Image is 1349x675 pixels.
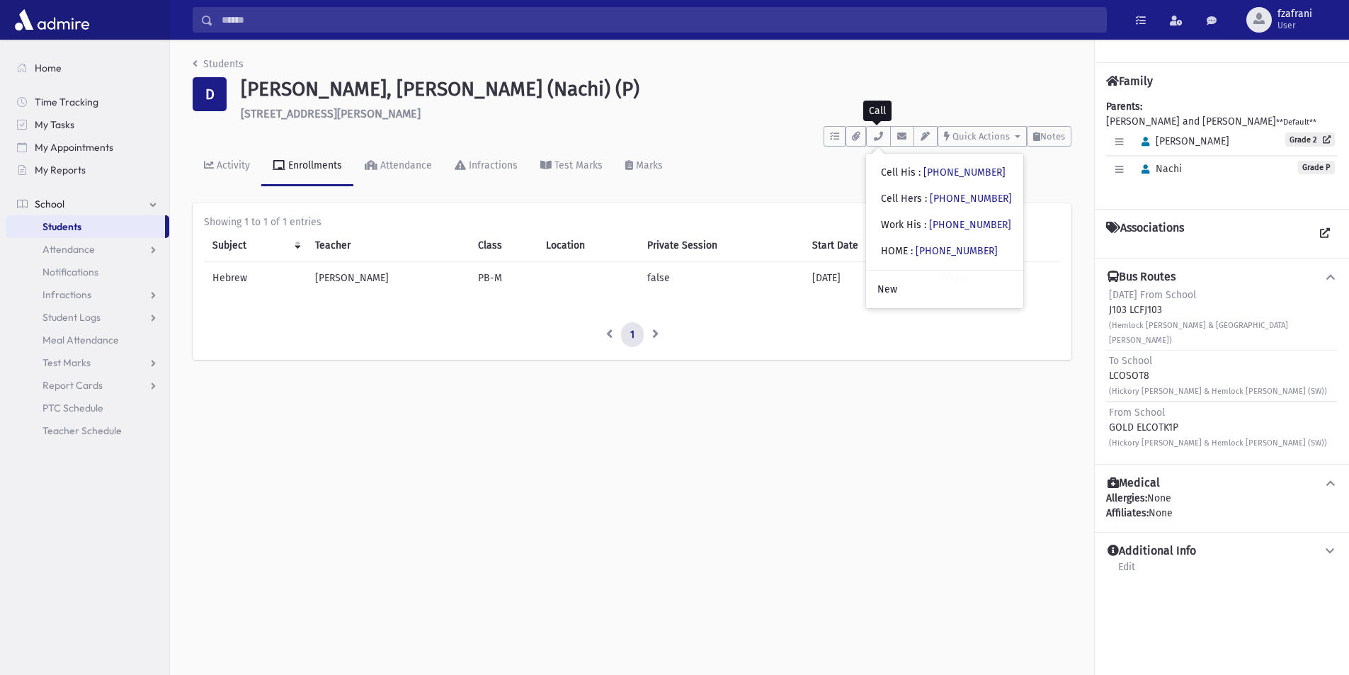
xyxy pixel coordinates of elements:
span: Time Tracking [35,96,98,108]
span: [DATE] From School [1109,289,1196,301]
span: School [35,198,64,210]
div: GOLD ELCOTK1P [1109,405,1327,450]
div: Enrollments [285,159,342,171]
div: Work His [881,217,1011,232]
a: Test Marks [529,147,614,186]
a: School [6,193,169,215]
div: D [193,77,227,111]
th: Private Session [639,229,804,262]
span: [PERSON_NAME] [1135,135,1229,147]
a: Report Cards [6,374,169,397]
span: PTC Schedule [42,402,103,414]
div: Showing 1 to 1 of 1 entries [204,215,1060,229]
button: Notes [1027,126,1071,147]
span: Attendance [42,243,95,256]
a: Student Logs [6,306,169,329]
div: [PERSON_NAME] and [PERSON_NAME] [1106,99,1338,198]
div: Marks [633,159,663,171]
img: AdmirePro [11,6,93,34]
a: Notifications [6,261,169,283]
span: To School [1109,355,1152,367]
h6: [STREET_ADDRESS][PERSON_NAME] [241,107,1071,120]
a: PTC Schedule [6,397,169,419]
td: [PERSON_NAME] [307,261,469,294]
a: My Reports [6,159,169,181]
span: Quick Actions [952,131,1010,142]
span: Report Cards [42,379,103,392]
button: Additional Info [1106,544,1338,559]
nav: breadcrumb [193,57,244,77]
a: My Appointments [6,136,169,159]
h4: Medical [1108,476,1160,491]
div: None [1106,491,1338,521]
span: My Appointments [35,141,113,154]
span: Grade P [1298,161,1335,174]
a: [PHONE_NUMBER] [930,193,1012,205]
a: My Tasks [6,113,169,136]
th: Start Date [804,229,931,262]
td: PB-M [469,261,538,294]
h1: [PERSON_NAME], [PERSON_NAME] (Nachi) (P) [241,77,1071,101]
h4: Associations [1106,221,1184,246]
a: Edit [1117,559,1136,584]
a: [PHONE_NUMBER] [916,245,998,257]
button: Quick Actions [938,126,1027,147]
span: Student Logs [42,311,101,324]
span: Notes [1040,131,1065,142]
span: Students [42,220,81,233]
a: Teacher Schedule [6,419,169,442]
input: Search [213,7,1106,33]
span: Meal Attendance [42,334,119,346]
div: HOME [881,244,998,259]
a: Marks [614,147,674,186]
a: 1 [621,322,644,348]
b: Affiliates: [1106,507,1149,519]
h4: Additional Info [1108,544,1196,559]
span: : [918,166,921,178]
span: My Tasks [35,118,74,131]
a: Home [6,57,169,79]
a: Students [6,215,165,238]
div: Activity [214,159,250,171]
small: (Hickory [PERSON_NAME] & Hemlock [PERSON_NAME] (SW)) [1109,438,1327,448]
a: New [866,276,1023,302]
a: Meal Attendance [6,329,169,351]
span: My Reports [35,164,86,176]
h4: Bus Routes [1108,270,1176,285]
span: User [1277,20,1312,31]
div: None [1106,506,1338,521]
th: Subject [204,229,307,262]
small: (Hemlock [PERSON_NAME] & [GEOGRAPHIC_DATA][PERSON_NAME]) [1109,321,1288,345]
div: Cell Hers [881,191,1012,206]
span: Teacher Schedule [42,424,122,437]
th: Location [537,229,639,262]
span: : [924,219,926,231]
span: Infractions [42,288,91,301]
span: fzafrani [1277,8,1312,20]
a: Attendance [6,238,169,261]
div: Infractions [466,159,518,171]
a: Test Marks [6,351,169,374]
div: Cell His [881,165,1006,180]
button: Medical [1106,476,1338,491]
small: (Hickory [PERSON_NAME] & Hemlock [PERSON_NAME] (SW)) [1109,387,1327,396]
span: : [911,245,913,257]
td: Hebrew [204,261,307,294]
a: View all Associations [1312,221,1338,246]
button: Bus Routes [1106,270,1338,285]
a: Activity [193,147,261,186]
a: Attendance [353,147,443,186]
span: Notifications [42,266,98,278]
th: Teacher [307,229,469,262]
td: [DATE] [804,261,931,294]
a: Students [193,58,244,70]
a: Infractions [443,147,529,186]
a: Infractions [6,283,169,306]
div: Call [863,101,892,121]
span: Nachi [1135,163,1182,175]
a: Enrollments [261,147,353,186]
b: Allergies: [1106,492,1147,504]
b: Parents: [1106,101,1142,113]
span: Home [35,62,62,74]
div: Attendance [377,159,432,171]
